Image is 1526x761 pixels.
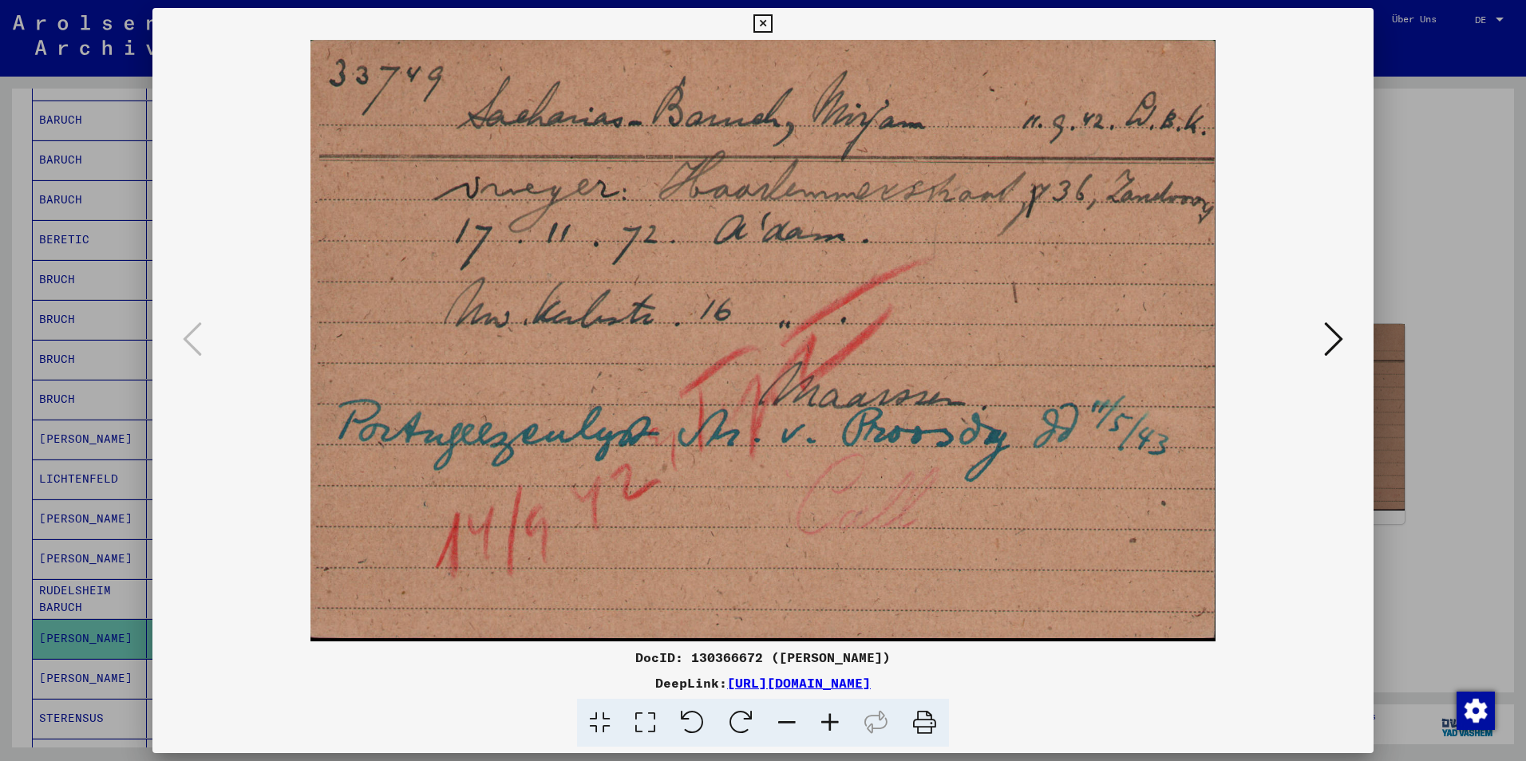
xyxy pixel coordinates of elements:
[727,675,871,691] a: [URL][DOMAIN_NAME]
[207,40,1319,641] img: 001.jpg
[152,648,1374,667] div: DocID: 130366672 ([PERSON_NAME])
[1457,692,1495,730] img: Zustimmung ändern
[152,673,1374,692] div: DeepLink:
[1456,691,1494,729] div: Zustimmung ändern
